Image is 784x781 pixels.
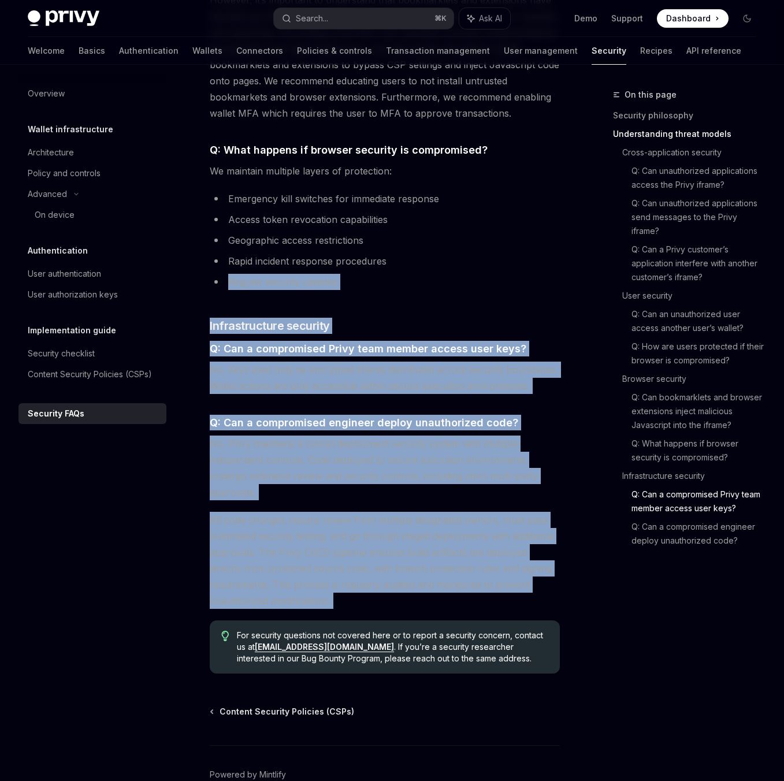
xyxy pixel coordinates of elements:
[640,37,672,65] a: Recipes
[211,706,354,717] a: Content Security Policies (CSPs)
[210,232,560,248] li: Geographic access restrictions
[18,204,166,225] a: On device
[479,13,502,24] span: Ask AI
[28,323,116,337] h5: Implementation guide
[504,37,578,65] a: User management
[210,163,560,179] span: We maintain multiple layers of protection:
[210,253,560,269] li: Rapid incident response procedures
[631,337,766,370] a: Q: How are users protected if their browser is compromised?
[28,267,101,281] div: User authentication
[622,467,766,485] a: Infrastructure security
[18,142,166,163] a: Architecture
[35,208,75,222] div: On device
[625,88,677,102] span: On this page
[622,370,766,388] a: Browser security
[210,436,560,500] span: No. Privy maintains a robust deployment security system with multiple independent controls. Code ...
[210,318,330,334] span: Infrastructure security
[28,10,99,27] img: dark logo
[18,343,166,364] a: Security checklist
[28,87,65,101] div: Overview
[622,143,766,162] a: Cross-application security
[434,14,447,23] span: ⌘ K
[611,13,643,24] a: Support
[28,166,101,180] div: Policy and controls
[28,367,152,381] div: Content Security Policies (CSPs)
[574,13,597,24] a: Demo
[631,194,766,240] a: Q: Can unauthorized applications send messages to the Privy iframe?
[28,407,84,421] div: Security FAQs
[274,8,454,29] button: Search...⌘K
[386,37,490,65] a: Transaction management
[221,631,229,641] svg: Tip
[613,125,766,143] a: Understanding threat models
[18,364,166,385] a: Content Security Policies (CSPs)
[28,187,67,201] div: Advanced
[631,162,766,194] a: Q: Can unauthorized applications access the Privy iframe?
[237,630,548,664] span: For security questions not covered here or to report a security concern, contact us at . If you’r...
[210,362,560,394] span: No. Keys exist only as encrypted shares distributed across security boundaries. Wallet actions ar...
[28,37,65,65] a: Welcome
[686,37,741,65] a: API reference
[119,37,179,65] a: Authentication
[210,142,488,158] span: Q: What happens if browser security is compromised?
[210,512,560,609] span: All code changes require review from multiple designated owners, must pass automated security tes...
[613,106,766,125] a: Security philosophy
[631,518,766,550] a: Q: Can a compromised engineer deploy unauthorized code?
[210,274,560,290] li: Regular security updates
[738,9,756,28] button: Toggle dark mode
[255,642,394,652] a: [EMAIL_ADDRESS][DOMAIN_NAME]
[220,706,354,717] span: Content Security Policies (CSPs)
[631,388,766,434] a: Q: Can bookmarklets and browser extensions inject malicious Javascript into the iframe?
[28,288,118,302] div: User authorization keys
[657,9,729,28] a: Dashboard
[631,434,766,467] a: Q: What happens if browser security is compromised?
[18,163,166,184] a: Policy and controls
[210,341,526,356] span: Q: Can a compromised Privy team member access user keys?
[296,12,328,25] div: Search...
[631,305,766,337] a: Q: Can an unauthorized user access another user’s wallet?
[18,403,166,424] a: Security FAQs
[210,211,560,228] li: Access token revocation capabilities
[28,146,74,159] div: Architecture
[18,83,166,104] a: Overview
[210,769,286,780] a: Powered by Mintlify
[459,8,510,29] button: Ask AI
[631,485,766,518] a: Q: Can a compromised Privy team member access user keys?
[28,122,113,136] h5: Wallet infrastructure
[18,284,166,305] a: User authorization keys
[210,191,560,207] li: Emergency kill switches for immediate response
[297,37,372,65] a: Policies & controls
[210,415,518,430] span: Q: Can a compromised engineer deploy unauthorized code?
[631,240,766,287] a: Q: Can a Privy customer’s application interfere with another customer’s iframe?
[236,37,283,65] a: Connectors
[18,263,166,284] a: User authentication
[592,37,626,65] a: Security
[28,244,88,258] h5: Authentication
[666,13,711,24] span: Dashboard
[192,37,222,65] a: Wallets
[79,37,105,65] a: Basics
[28,347,95,360] div: Security checklist
[622,287,766,305] a: User security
